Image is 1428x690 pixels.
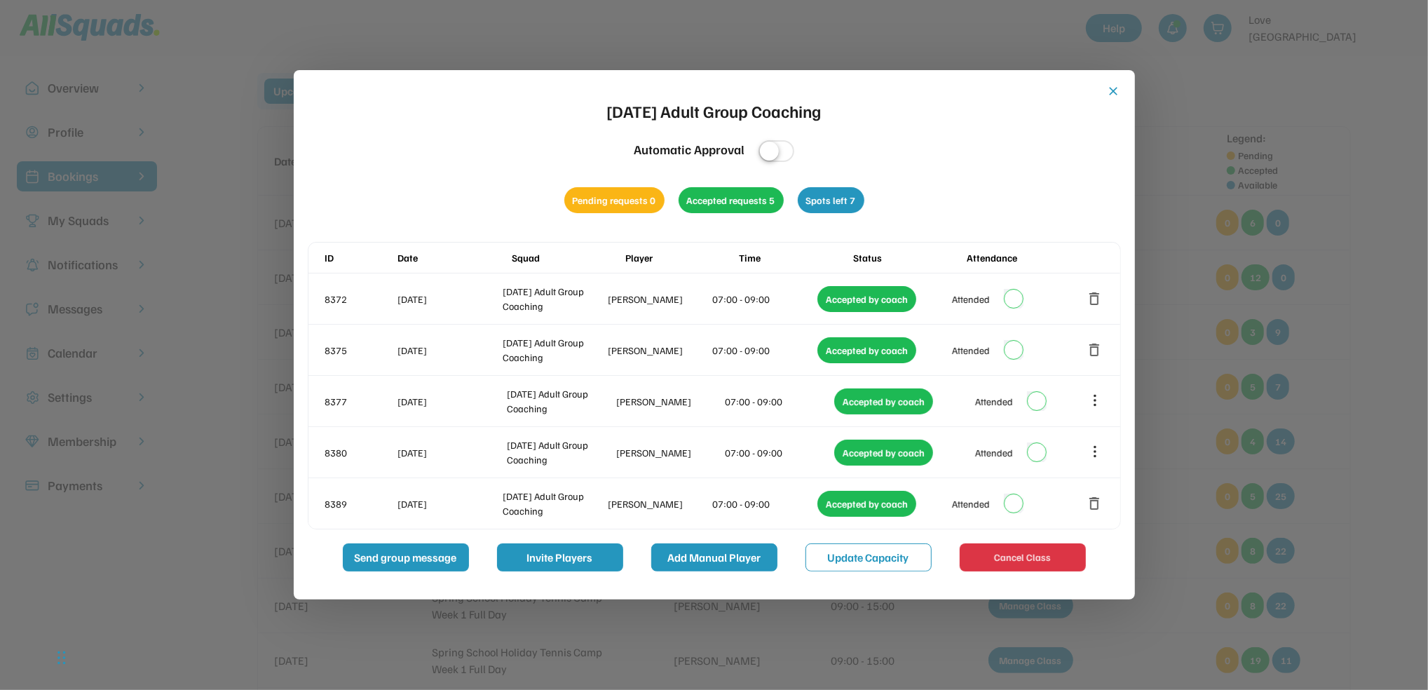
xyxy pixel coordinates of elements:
div: [DATE] Adult Group Coaching [507,386,613,416]
div: [PERSON_NAME] [608,496,710,511]
div: [PERSON_NAME] [616,394,723,409]
div: Accepted by coach [817,286,916,312]
div: [PERSON_NAME] [616,445,723,460]
div: Accepted by coach [817,337,916,363]
div: Attended [952,292,990,306]
div: 07:00 - 09:00 [726,445,832,460]
div: Time [739,250,850,265]
button: Invite Players [497,543,623,571]
div: Attended [952,343,990,358]
div: Accepted requests 5 [679,187,784,213]
button: delete [1087,290,1103,307]
button: Update Capacity [805,543,932,571]
div: Attended [975,445,1013,460]
div: 8389 [325,496,395,511]
div: [DATE] [398,343,501,358]
div: Accepted by coach [834,388,933,414]
div: [DATE] Adult Group Coaching [607,98,822,123]
div: [DATE] Adult Group Coaching [503,489,605,518]
button: close [1107,84,1121,98]
div: Status [853,250,964,265]
div: [DATE] Adult Group Coaching [503,335,605,365]
div: Date [398,250,509,265]
div: 8380 [325,445,395,460]
div: Attended [952,496,990,511]
div: ID [325,250,395,265]
div: Pending requests 0 [564,187,665,213]
button: Add Manual Player [651,543,777,571]
div: Automatic Approval [634,140,744,159]
div: Accepted by coach [817,491,916,517]
div: Spots left 7 [798,187,864,213]
div: 07:00 - 09:00 [713,496,815,511]
button: delete [1087,341,1103,358]
div: [PERSON_NAME] [608,343,710,358]
div: [DATE] Adult Group Coaching [503,284,605,313]
div: [DATE] [398,394,505,409]
button: Cancel Class [960,543,1086,571]
div: 8377 [325,394,395,409]
div: [DATE] [398,496,501,511]
div: 07:00 - 09:00 [713,343,815,358]
div: [DATE] Adult Group Coaching [507,438,613,467]
div: Player [625,250,736,265]
div: Attended [975,394,1013,409]
div: 07:00 - 09:00 [726,394,832,409]
div: 8372 [325,292,395,306]
div: 8375 [325,343,395,358]
div: Attendance [967,250,1077,265]
div: [PERSON_NAME] [608,292,710,306]
div: 07:00 - 09:00 [713,292,815,306]
div: Accepted by coach [834,440,933,466]
button: delete [1087,495,1103,512]
div: [DATE] [398,292,501,306]
div: [DATE] [398,445,505,460]
button: Send group message [343,543,469,571]
div: Squad [512,250,623,265]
